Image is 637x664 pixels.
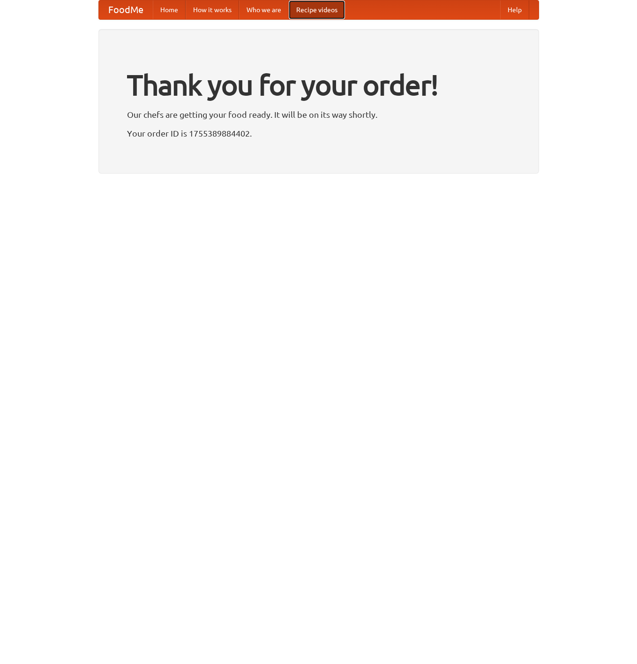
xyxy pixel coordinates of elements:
[127,62,510,107] h1: Thank you for your order!
[239,0,289,19] a: Who we are
[186,0,239,19] a: How it works
[127,107,510,122] p: Our chefs are getting your food ready. It will be on its way shortly.
[127,126,510,140] p: Your order ID is 1755389884402.
[99,0,153,19] a: FoodMe
[289,0,345,19] a: Recipe videos
[500,0,529,19] a: Help
[153,0,186,19] a: Home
